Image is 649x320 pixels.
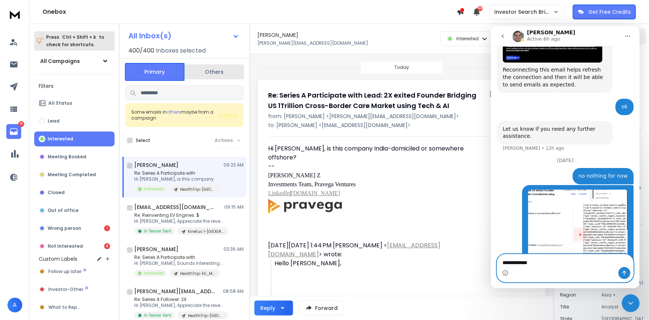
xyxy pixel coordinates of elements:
span: 50 [478,6,483,11]
button: Closed [34,185,115,200]
span: Ctrl + Shift + k [61,33,97,41]
button: Out of office [34,203,115,218]
p: Interested [144,270,164,276]
div: -- [268,162,485,223]
p: Re: Series A Participate with [134,254,224,260]
div: [DATE][DATE] 1:44 PM [PERSON_NAME] < > wrote: [268,241,485,259]
div: Some emails in maybe from a campaign [131,109,219,121]
button: Wrong person1 [34,221,115,236]
p: [DATE] : 08:29 am [489,90,536,98]
h1: Onebox [42,7,457,16]
h1: All Inbox(s) [128,32,171,39]
img: AIorK4xfbUdl5XAX0Dqo3sy99Z-TIsmwuD82iMNt0s6kVB6QJfsy6SK9UHyKXyrE3dq2iKEyHDjrDlk [268,198,343,214]
p: Press to check for shortcuts. [46,34,104,48]
p: 09:23 AM [224,162,244,168]
p: HealthTrip-[GEOGRAPHIC_DATA] [188,313,224,319]
button: Not Interested4 [34,239,115,254]
h3: Filters [34,81,115,91]
h1: [EMAIL_ADDRESS][DOMAIN_NAME] [134,203,216,211]
p: Re: Series A Participate with [134,170,220,176]
button: All Inbox(s) [122,28,245,43]
p: In Teaser Sent [144,228,171,234]
img: logo [7,7,22,21]
div: Hi [PERSON_NAME], is this company India-domiciled or somewhere offshore? [268,144,485,162]
h1: [PERSON_NAME][EMAIL_ADDRESS][DOMAIN_NAME] [134,288,216,295]
h1: [PERSON_NAME] [257,31,298,39]
p: to: [PERSON_NAME] <[EMAIL_ADDRESS][DOMAIN_NAME]> [268,121,536,129]
p: Kinetus 1-[GEOGRAPHIC_DATA] [188,229,224,234]
button: All Status [34,96,115,111]
a: [EMAIL_ADDRESS][DOMAIN_NAME] [268,241,440,259]
button: Get Free Credits [573,4,636,19]
p: Interested [456,36,479,42]
p: 75 [18,121,24,127]
p: region [560,292,576,298]
p: Hi [PERSON_NAME], Appreciate the revert. Sure! Please [134,302,224,308]
h3: Custom Labels [39,255,77,263]
font: | [268,190,340,196]
h1: Re: Series A Participate with Lead: 2X exited Founder Bridging US 1Trillion Cross-Border Care Mar... [268,90,485,111]
p: Interested [48,136,73,142]
button: A [7,298,22,313]
button: Interested [34,132,115,146]
div: 4 [104,243,110,249]
button: Others [184,64,244,80]
h1: All Campaigns [40,57,80,65]
p: Not Interested [48,243,83,249]
p: Hi [PERSON_NAME], Appreciate the revert. Sure! Please [134,218,224,224]
p: title [560,304,569,310]
p: Asia + [GEOGRAPHIC_DATA] [601,292,643,298]
button: What to Reply [34,300,115,315]
p: from: [PERSON_NAME] <[PERSON_NAME][EMAIL_ADDRESS][DOMAIN_NAME]> [268,113,536,120]
p: Out of office [48,207,78,213]
iframe: Intercom live chat [491,26,640,288]
button: Primary [125,63,184,81]
p: 08:58 AM [223,288,244,294]
p: Investor Search Brillwood [494,8,553,16]
p: Hi [PERSON_NAME], Sounds interesting. Please [134,260,224,266]
p: Meeting Booked [48,154,86,160]
p: In Teaser Sent [144,313,171,318]
p: Get Free Credits [588,8,631,16]
p: Lead [48,118,60,124]
button: Follow up later [34,264,115,279]
p: HealthTrip-[GEOGRAPHIC_DATA] [180,187,216,192]
span: What to Reply [48,304,80,310]
h1: [PERSON_NAME] [134,161,179,169]
p: Today [395,64,409,70]
button: Review [219,111,238,119]
p: [PERSON_NAME][EMAIL_ADDRESS][DOMAIN_NAME] [257,40,368,46]
span: Investor-Other [48,286,83,292]
button: Lead [34,114,115,129]
a: [DOMAIN_NAME] [291,190,340,196]
p: Closed [48,190,65,196]
span: 400 / 400 [128,46,154,55]
p: Re: Series A Follower: 2X [134,297,224,302]
font: Investments Team, Pravega Ventures [268,181,356,187]
p: Interested [144,186,164,192]
a: LinkedIn [268,190,290,196]
h1: [PERSON_NAME] [134,245,179,253]
button: Forward [299,301,344,316]
p: Wrong person [48,225,81,231]
label: Select [136,137,150,143]
iframe: Intercom live chat [622,294,640,312]
div: 1 [104,225,110,231]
